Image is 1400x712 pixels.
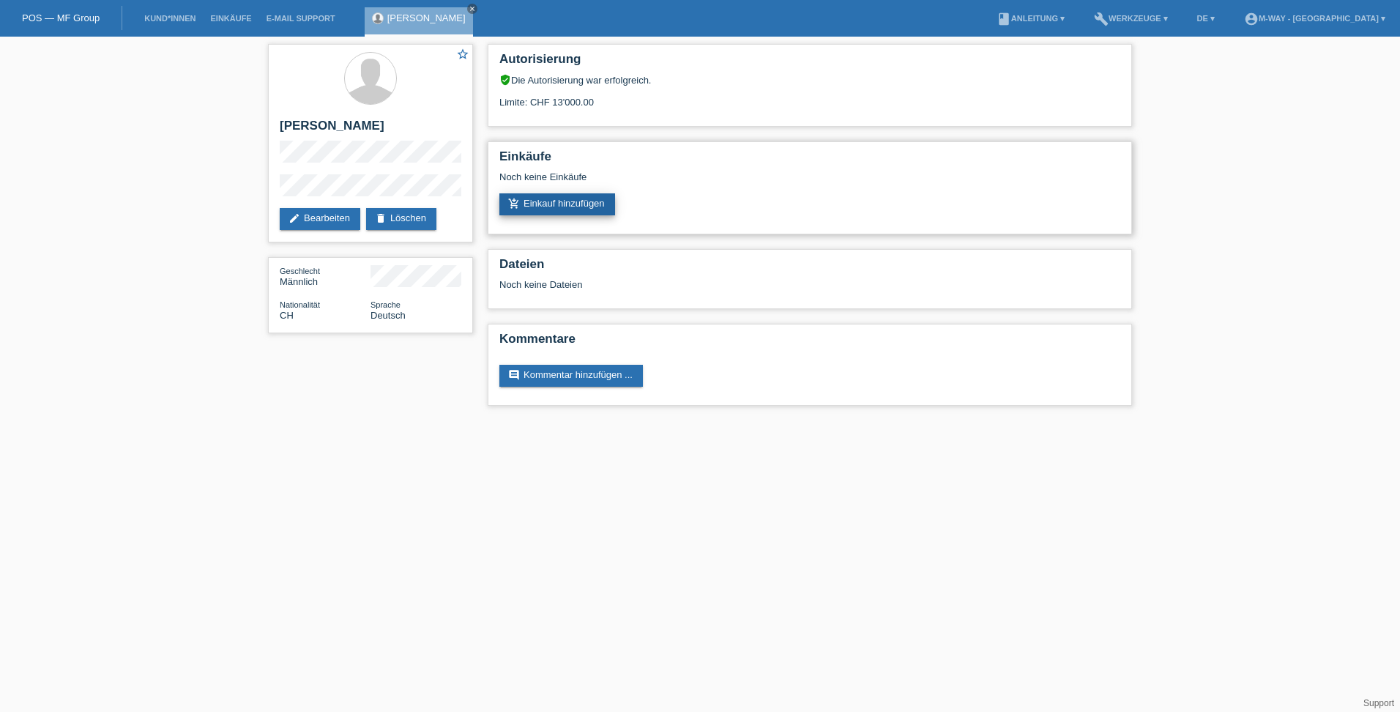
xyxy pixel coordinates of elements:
a: star_border [456,48,469,63]
span: Nationalität [280,300,320,309]
span: Schweiz [280,310,294,321]
i: book [997,12,1011,26]
a: DE ▾ [1190,14,1222,23]
a: [PERSON_NAME] [387,12,466,23]
span: Deutsch [371,310,406,321]
i: account_circle [1244,12,1259,26]
a: commentKommentar hinzufügen ... [499,365,643,387]
a: close [467,4,477,14]
i: comment [508,369,520,381]
span: Geschlecht [280,267,320,275]
i: add_shopping_cart [508,198,520,209]
a: deleteLöschen [366,208,436,230]
a: bookAnleitung ▾ [989,14,1072,23]
a: Einkäufe [203,14,258,23]
h2: Kommentare [499,332,1120,354]
a: Kund*innen [137,14,203,23]
a: editBearbeiten [280,208,360,230]
div: Limite: CHF 13'000.00 [499,86,1120,108]
div: Noch keine Einkäufe [499,171,1120,193]
i: close [469,5,476,12]
span: Sprache [371,300,401,309]
a: add_shopping_cartEinkauf hinzufügen [499,193,615,215]
h2: Autorisierung [499,52,1120,74]
h2: [PERSON_NAME] [280,119,461,141]
i: verified_user [499,74,511,86]
i: delete [375,212,387,224]
h2: Dateien [499,257,1120,279]
i: build [1094,12,1109,26]
h2: Einkäufe [499,149,1120,171]
a: account_circlem-way - [GEOGRAPHIC_DATA] ▾ [1237,14,1393,23]
a: POS — MF Group [22,12,100,23]
div: Die Autorisierung war erfolgreich. [499,74,1120,86]
i: edit [288,212,300,224]
a: Support [1363,698,1394,708]
i: star_border [456,48,469,61]
div: Männlich [280,265,371,287]
a: E-Mail Support [259,14,343,23]
a: buildWerkzeuge ▾ [1087,14,1175,23]
div: Noch keine Dateien [499,279,947,290]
